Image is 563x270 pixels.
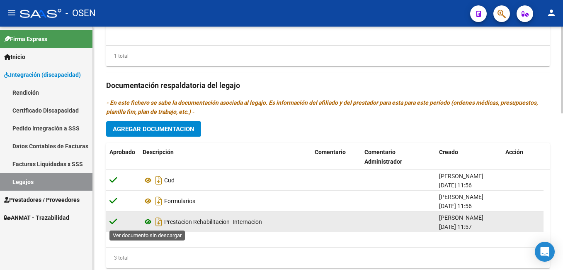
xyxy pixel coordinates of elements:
[439,214,483,221] span: [PERSON_NAME]
[153,215,164,228] i: Descargar documento
[546,8,556,18] mat-icon: person
[311,143,361,171] datatable-header-cell: Comentario
[4,70,81,79] span: Integración (discapacidad)
[66,4,96,22] span: - OSEN
[4,52,25,61] span: Inicio
[4,34,47,44] span: Firma Express
[106,80,550,91] h3: Documentación respaldatoria del legajo
[535,242,555,262] div: Open Intercom Messenger
[439,203,472,209] span: [DATE] 11:56
[4,213,69,222] span: ANMAT - Trazabilidad
[106,99,538,115] i: - En este fichero se sube la documentación asociada al legajo. Es información del afiliado y del ...
[143,149,174,155] span: Descripción
[143,194,308,208] div: Formularios
[106,253,129,263] div: 3 total
[153,194,164,208] i: Descargar documento
[439,173,483,179] span: [PERSON_NAME]
[505,149,523,155] span: Acción
[139,143,311,171] datatable-header-cell: Descripción
[364,149,402,165] span: Comentario Administrador
[113,125,194,133] span: Agregar Documentacion
[106,143,139,171] datatable-header-cell: Aprobado
[439,149,458,155] span: Creado
[436,143,502,171] datatable-header-cell: Creado
[361,143,436,171] datatable-header-cell: Comentario Administrador
[502,143,544,171] datatable-header-cell: Acción
[439,182,472,189] span: [DATE] 11:56
[439,194,483,200] span: [PERSON_NAME]
[439,223,472,230] span: [DATE] 11:57
[143,174,308,187] div: Cud
[4,195,80,204] span: Prestadores / Proveedores
[315,149,346,155] span: Comentario
[109,149,135,155] span: Aprobado
[7,8,17,18] mat-icon: menu
[106,52,129,61] div: 1 total
[106,121,201,137] button: Agregar Documentacion
[143,215,308,228] div: Prestacion Rehabilitacion- Internacion
[153,174,164,187] i: Descargar documento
